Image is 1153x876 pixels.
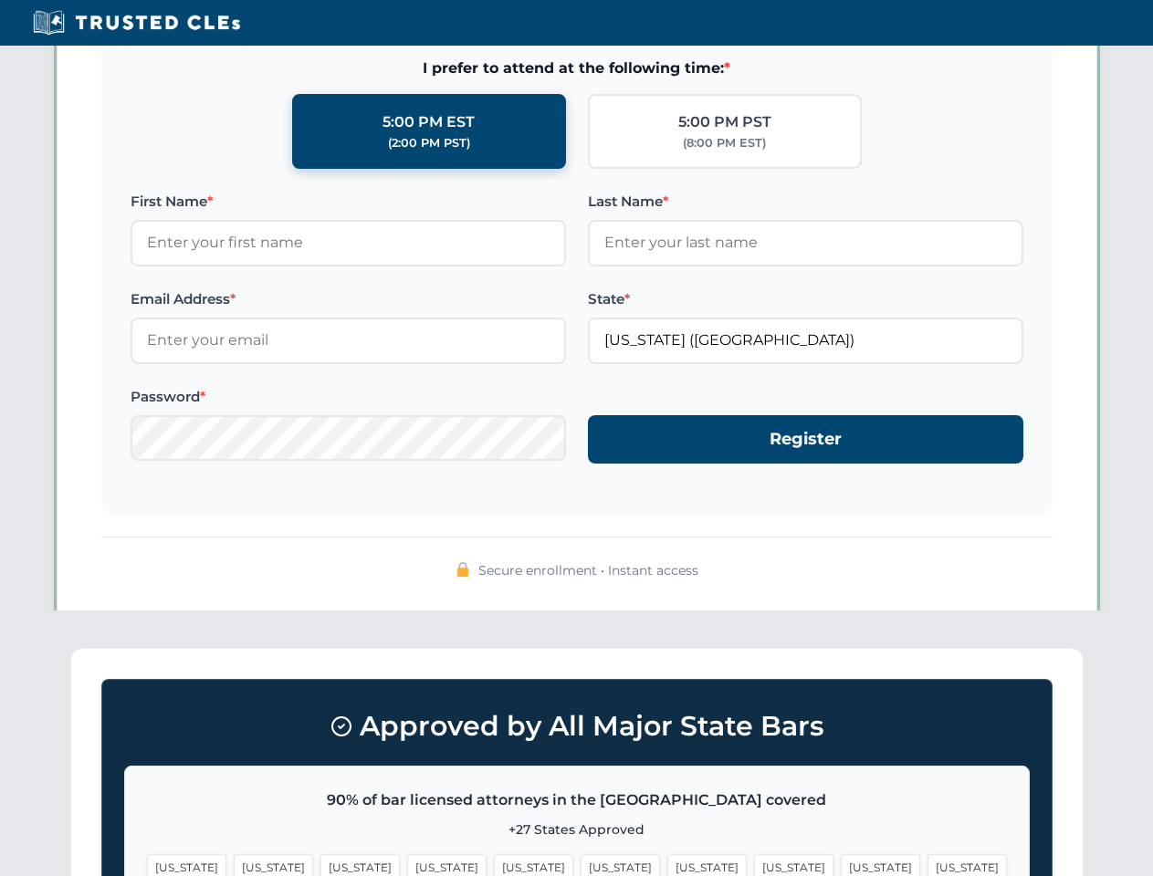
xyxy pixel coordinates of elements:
[131,220,566,266] input: Enter your first name
[478,560,698,580] span: Secure enrollment • Instant access
[131,386,566,408] label: Password
[131,57,1023,80] span: I prefer to attend at the following time:
[678,110,771,134] div: 5:00 PM PST
[588,191,1023,213] label: Last Name
[388,134,470,152] div: (2:00 PM PST)
[131,318,566,363] input: Enter your email
[588,288,1023,310] label: State
[683,134,766,152] div: (8:00 PM EST)
[124,702,1030,751] h3: Approved by All Major State Bars
[27,9,246,36] img: Trusted CLEs
[147,788,1007,812] p: 90% of bar licensed attorneys in the [GEOGRAPHIC_DATA] covered
[456,562,470,577] img: 🔒
[131,191,566,213] label: First Name
[131,288,566,310] label: Email Address
[147,819,1007,839] p: +27 States Approved
[383,110,475,134] div: 5:00 PM EST
[588,318,1023,363] input: Florida (FL)
[588,220,1023,266] input: Enter your last name
[588,415,1023,464] button: Register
